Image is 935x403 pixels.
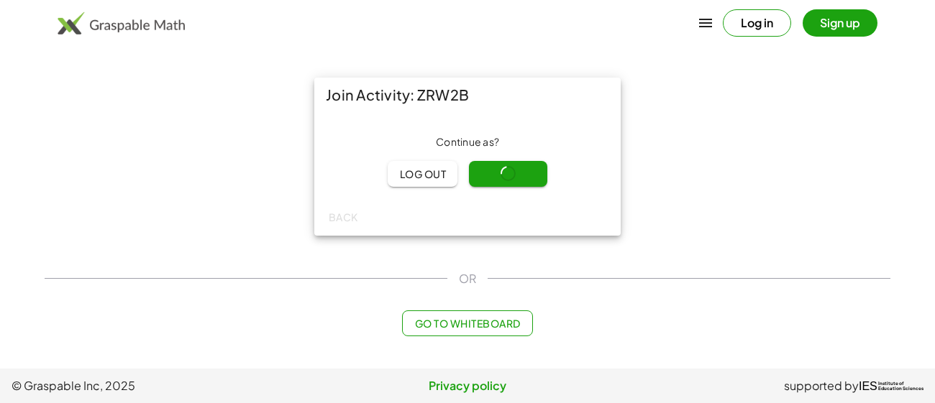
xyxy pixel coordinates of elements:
span: Institute of Education Sciences [878,381,923,392]
span: Log out [399,167,446,180]
span: © Graspable Inc, 2025 [12,377,316,394]
span: OR [459,270,476,287]
button: Sign up [803,9,877,37]
div: Continue as ? [326,135,609,149]
button: Log out [388,161,457,187]
a: IESInstitute ofEducation Sciences [859,377,923,394]
button: Log in [723,9,791,37]
span: IES [859,379,877,393]
button: Go to Whiteboard [402,310,532,336]
span: Go to Whiteboard [414,317,520,330]
a: Privacy policy [316,377,620,394]
span: supported by [784,377,859,394]
div: Join Activity: ZRW2B [314,78,621,112]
